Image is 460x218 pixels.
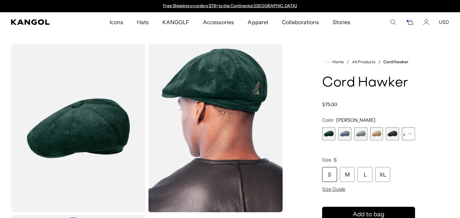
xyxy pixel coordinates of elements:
[322,117,334,123] span: Color
[375,167,390,182] div: XL
[130,12,156,32] a: Hats
[148,44,283,212] img: forrester
[162,12,189,32] span: KANGOLF
[322,76,415,90] h1: Cord Hawker
[160,3,300,9] div: Announcement
[336,117,376,123] span: [PERSON_NAME]
[338,127,351,140] div: 2 of 9
[326,12,357,32] a: Stories
[322,167,337,182] div: S
[358,167,372,182] div: L
[370,127,383,140] div: 4 of 9
[11,44,145,212] img: color-forrester
[386,127,399,140] label: Black
[325,59,344,65] a: Home
[333,12,350,32] span: Stories
[322,101,337,107] span: $75.00
[370,127,383,140] label: Beige
[390,19,396,25] summary: Search here
[156,12,196,32] a: KANGOLF
[11,19,72,25] a: Kangol
[402,127,415,140] label: Navy
[196,12,241,32] a: Accessories
[322,157,331,163] span: Size
[110,12,123,32] span: Icons
[338,127,351,140] label: Denim Blue
[322,127,335,140] div: 1 of 9
[163,3,297,8] a: Free Shipping on orders $79+ to the Continental [GEOGRAPHIC_DATA]
[160,3,300,9] slideshow-component: Announcement bar
[322,186,345,192] span: Size Guide
[344,58,349,66] li: /
[439,19,449,25] button: USD
[241,12,275,32] a: Apparel
[331,60,344,64] span: Home
[322,58,415,66] nav: breadcrumbs
[282,12,319,32] span: Collaborations
[383,60,409,64] a: Cord Hawker
[354,127,367,140] div: 3 of 9
[402,127,415,140] div: 6 of 9
[334,157,337,163] span: S
[203,12,234,32] span: Accessories
[406,19,414,25] button: Cart
[137,12,149,32] span: Hats
[423,19,429,25] a: Account
[386,127,399,140] div: 5 of 9
[248,12,268,32] span: Apparel
[160,3,300,9] div: 1 of 2
[340,167,355,182] div: M
[103,12,130,32] a: Icons
[352,60,376,64] a: All Products
[322,127,335,140] label: Forrester
[275,12,326,32] a: Collaborations
[376,58,381,66] li: /
[354,127,367,140] label: Sage Green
